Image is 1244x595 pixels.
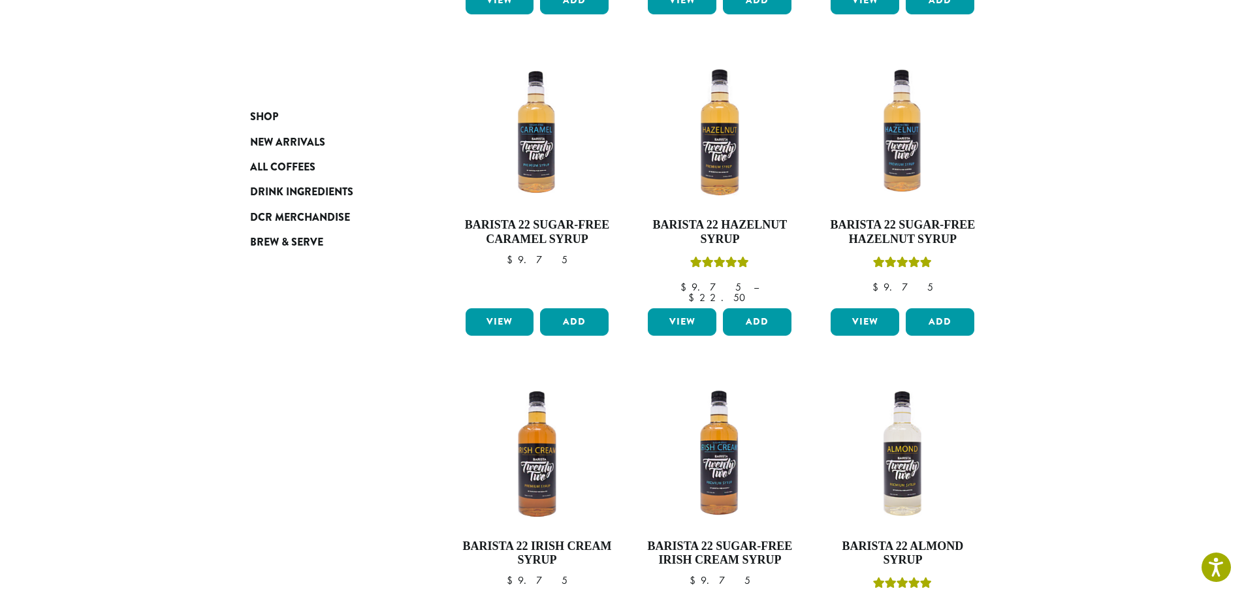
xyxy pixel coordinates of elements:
a: Drink Ingredients [250,180,407,204]
a: Brew & Serve [250,230,407,255]
span: $ [690,573,701,587]
a: Barista 22 Sugar-Free Hazelnut SyrupRated 5.00 out of 5 $9.75 [827,57,978,302]
img: HAZELNUT-300x300.png [645,57,795,208]
span: – [754,280,759,294]
bdi: 9.75 [507,573,567,587]
a: New Arrivals [250,129,407,154]
button: Add [723,308,791,336]
img: SF-HAZELNUT-300x300.png [827,57,978,208]
h4: Barista 22 Sugar-Free Caramel Syrup [462,218,613,246]
span: All Coffees [250,159,315,176]
span: $ [688,291,699,304]
div: Rated 5.00 out of 5 [873,255,932,274]
h4: Barista 22 Sugar-Free Hazelnut Syrup [827,218,978,246]
bdi: 9.75 [507,253,567,266]
a: Barista 22 Hazelnut SyrupRated 5.00 out of 5 [645,57,795,302]
bdi: 9.75 [680,280,741,294]
a: View [466,308,534,336]
a: Shop [250,105,407,129]
button: Add [906,308,974,336]
span: DCR Merchandise [250,210,350,226]
span: $ [680,280,692,294]
a: View [648,308,716,336]
bdi: 9.75 [690,573,750,587]
span: $ [872,280,884,294]
img: ALMOND-300x300.png [827,379,978,529]
h4: Barista 22 Almond Syrup [827,539,978,568]
div: Rated 5.00 out of 5 [873,575,932,595]
span: Brew & Serve [250,234,323,251]
button: Add [540,308,609,336]
div: Rated 5.00 out of 5 [690,255,749,274]
span: New Arrivals [250,135,325,151]
h4: Barista 22 Sugar-Free Irish Cream Syrup [645,539,795,568]
h4: Barista 22 Irish Cream Syrup [462,539,613,568]
span: $ [507,573,518,587]
span: Shop [250,109,278,125]
a: Barista 22 Sugar-Free Caramel Syrup $9.75 [462,57,613,302]
a: All Coffees [250,155,407,180]
a: View [831,308,899,336]
img: SF-IRISH-CREAM-300x300.png [645,379,795,529]
bdi: 22.50 [688,291,752,304]
a: DCR Merchandise [250,205,407,230]
h4: Barista 22 Hazelnut Syrup [645,218,795,246]
span: $ [507,253,518,266]
span: Drink Ingredients [250,184,353,201]
img: SF-CARAMEL-300x300.png [462,57,612,208]
img: IRISH-CREAM-300x300.png [462,379,612,529]
bdi: 9.75 [872,280,933,294]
